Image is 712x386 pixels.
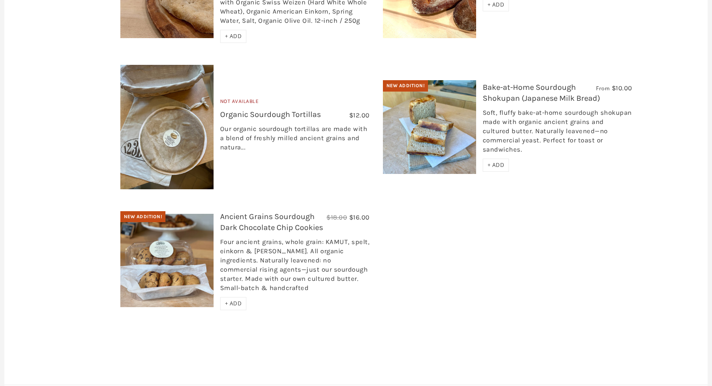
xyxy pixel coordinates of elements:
span: From [596,85,610,92]
div: + ADD [220,297,247,310]
div: + ADD [483,159,509,172]
span: + ADD [225,300,242,307]
div: New Addition! [120,211,166,223]
span: + ADD [488,161,505,169]
div: Soft, fluffy bake-at-home sourdough shokupan made with organic ancient grains and cultured butter... [483,108,632,159]
span: + ADD [225,32,242,40]
a: Bake-at-Home Sourdough Shokupan (Japanese Milk Bread) [483,82,600,103]
div: Our organic sourdough tortillas are made with a blend of freshly milled ancient grains and natura... [220,124,370,156]
img: Ancient Grains Sourdough Dark Chocolate Chip Cookies [120,214,214,307]
span: $16.00 [349,213,370,221]
span: $10.00 [612,84,632,92]
img: Bake-at-Home Sourdough Shokupan (Japanese Milk Bread) [383,80,476,174]
div: Not Available [220,97,370,109]
img: Organic Sourdough Tortillas [120,65,214,189]
span: $12.00 [349,111,370,119]
div: + ADD [220,30,247,43]
span: + ADD [488,1,505,8]
a: Organic Sourdough Tortillas [220,110,321,119]
a: Ancient Grains Sourdough Dark Chocolate Chip Cookies [220,212,323,232]
div: New Addition! [383,80,428,92]
div: Four ancient grains, whole grain: KAMUT, spelt, einkorn & [PERSON_NAME]. All organic ingredients.... [220,237,370,297]
span: $18.00 [326,213,347,221]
